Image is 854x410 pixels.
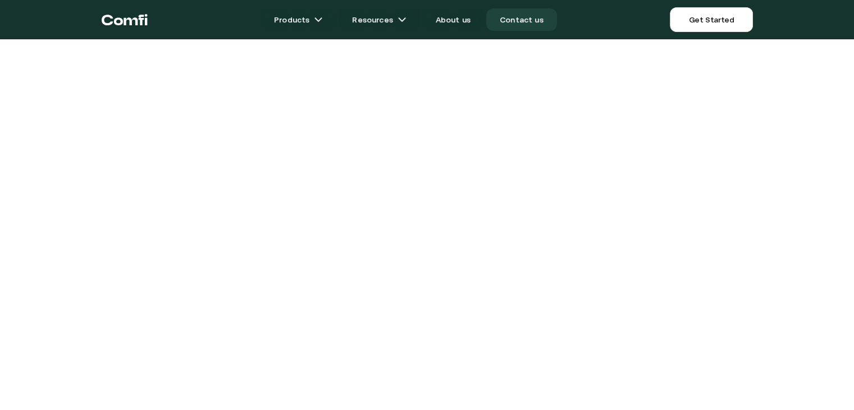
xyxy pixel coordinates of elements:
a: About us [422,8,484,31]
a: Productsarrow icons [261,8,336,31]
iframe: Funding Deals through Comfi [186,101,668,386]
a: Contact us [486,8,557,31]
a: Resourcesarrow icons [339,8,419,31]
img: arrow icons [314,15,323,24]
img: arrow icons [398,15,407,24]
a: Get Started [670,7,752,32]
a: Return to the top of the Comfi home page [102,3,148,37]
